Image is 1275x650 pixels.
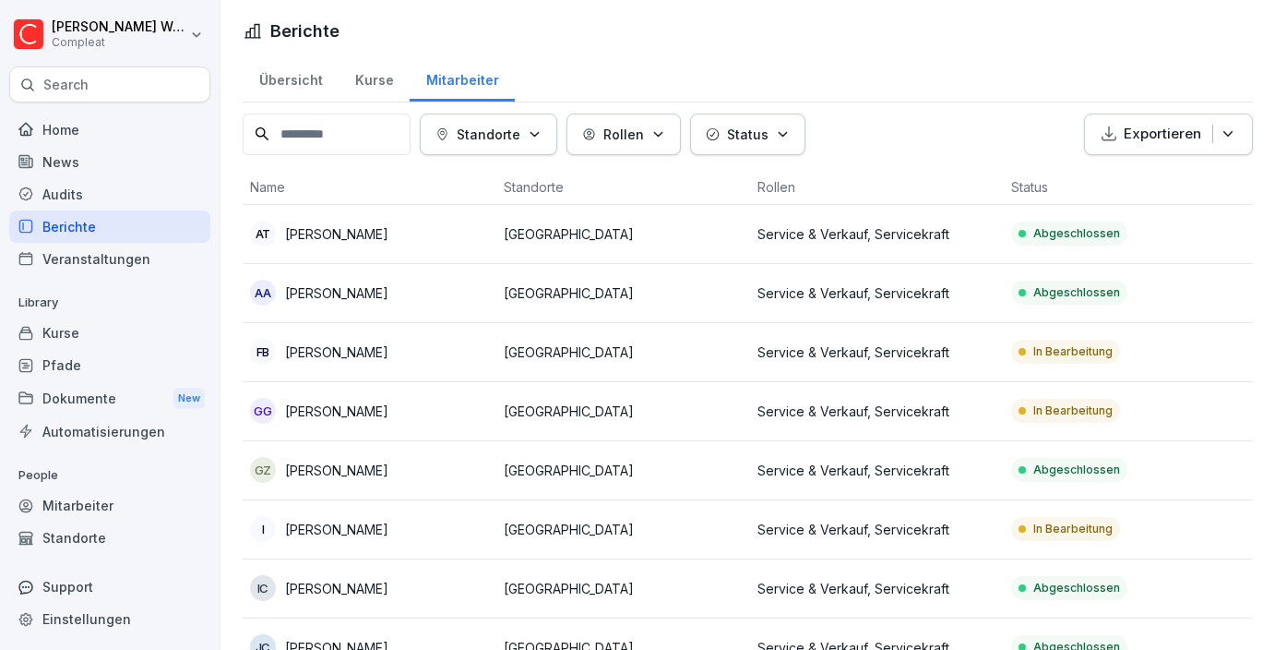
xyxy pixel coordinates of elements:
[504,343,743,362] p: [GEOGRAPHIC_DATA]
[504,520,743,539] p: [GEOGRAPHIC_DATA]
[243,54,339,102] a: Übersicht
[9,415,210,448] a: Automatisierungen
[420,114,557,155] button: Standorte
[757,579,996,598] p: Service & Verkauf, Servicekraft
[9,288,210,318] p: Library
[243,170,496,205] th: Name
[250,516,276,542] div: I
[9,381,210,415] a: DokumenteNew
[285,461,388,480] p: [PERSON_NAME]
[9,243,210,275] a: Veranstaltungen
[339,54,410,102] a: Kurse
[250,575,276,601] div: IC
[457,125,520,144] p: Standorte
[9,571,210,603] div: Support
[9,114,210,146] a: Home
[603,125,644,144] p: Rollen
[1033,521,1113,537] p: In Bearbeitung
[250,457,276,483] div: GZ
[1033,462,1120,478] p: Abgeschlossen
[504,224,743,244] p: [GEOGRAPHIC_DATA]
[1004,170,1257,205] th: Status
[9,146,210,178] a: News
[1033,284,1120,301] p: Abgeschlossen
[285,283,388,303] p: [PERSON_NAME]
[9,603,210,635] a: Einstellungen
[757,224,996,244] p: Service & Verkauf, Servicekraft
[9,317,210,349] a: Kurse
[504,579,743,598] p: [GEOGRAPHIC_DATA]
[9,381,210,415] div: Dokumente
[270,18,340,43] h1: Berichte
[173,388,205,409] div: New
[285,579,388,598] p: [PERSON_NAME]
[43,76,89,94] p: Search
[1124,124,1201,145] p: Exportieren
[250,280,276,306] div: AA
[504,402,743,421] p: [GEOGRAPHIC_DATA]
[250,398,276,424] div: GG
[9,522,210,554] a: Standorte
[690,114,805,155] button: Status
[757,520,996,539] p: Service & Verkauf, Servicekraft
[757,402,996,421] p: Service & Verkauf, Servicekraft
[250,221,276,247] div: AT
[52,19,186,35] p: [PERSON_NAME] Welz
[750,170,1004,205] th: Rollen
[9,461,210,490] p: People
[757,461,996,480] p: Service & Verkauf, Servicekraft
[410,54,515,102] a: Mitarbeiter
[9,211,210,243] a: Berichte
[9,349,210,381] a: Pfade
[757,283,996,303] p: Service & Verkauf, Servicekraft
[1033,225,1120,242] p: Abgeschlossen
[9,489,210,522] a: Mitarbeiter
[9,178,210,211] a: Audits
[1084,114,1253,155] button: Exportieren
[52,36,186,49] p: Compleat
[757,343,996,362] p: Service & Verkauf, Servicekraft
[566,114,681,155] button: Rollen
[285,224,388,244] p: [PERSON_NAME]
[727,125,769,144] p: Status
[285,402,388,421] p: [PERSON_NAME]
[285,520,388,539] p: [PERSON_NAME]
[1033,403,1113,419] p: In Bearbeitung
[1033,580,1120,596] p: Abgeschlossen
[250,339,276,365] div: FB
[504,461,743,480] p: [GEOGRAPHIC_DATA]
[1033,343,1113,360] p: In Bearbeitung
[504,283,743,303] p: [GEOGRAPHIC_DATA]
[496,170,750,205] th: Standorte
[285,343,388,362] p: [PERSON_NAME]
